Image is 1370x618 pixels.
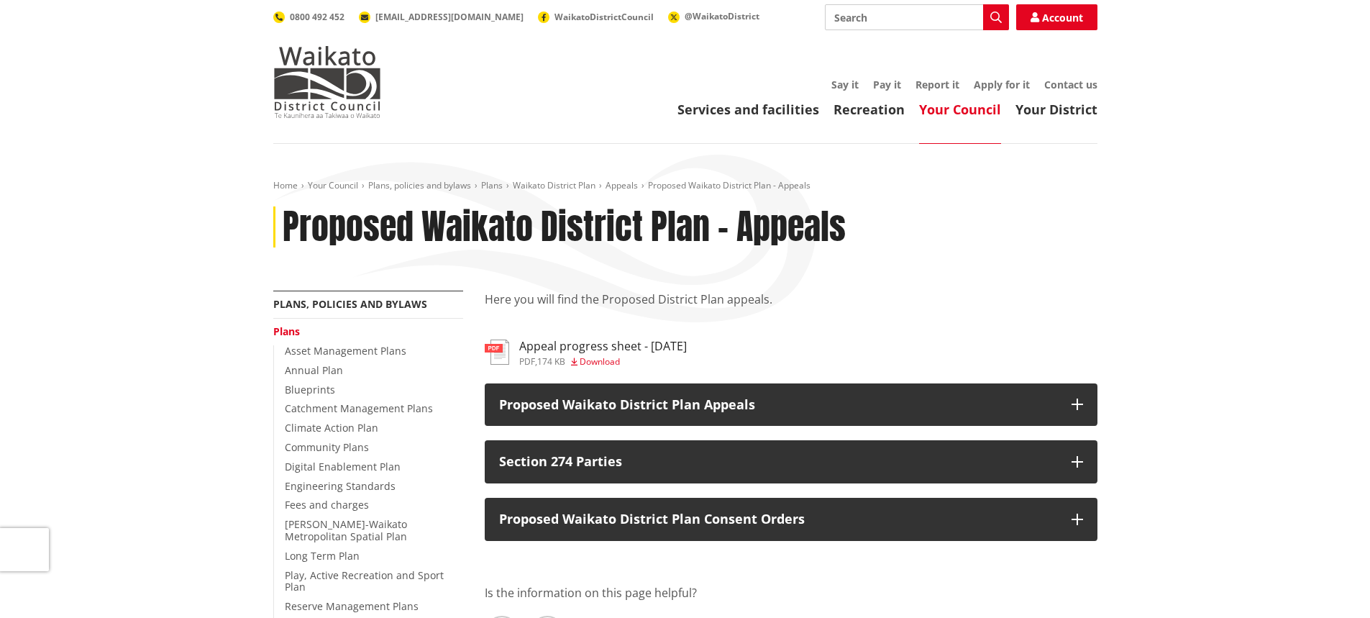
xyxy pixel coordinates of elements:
p: Is the information on this page helpful? [485,584,1097,601]
span: WaikatoDistrictCouncil [554,11,654,23]
a: Annual Plan [285,363,343,377]
span: 174 KB [537,355,565,368]
span: Proposed Waikato District Plan - Appeals [648,179,810,191]
a: Home [273,179,298,191]
span: 0800 492 452 [290,11,344,23]
a: Services and facilities [677,101,819,118]
a: Waikato District Plan [513,179,595,191]
a: Digital Enablement Plan [285,460,401,473]
button: Proposed Waikato District Plan Appeals [485,383,1097,427]
span: [EMAIL_ADDRESS][DOMAIN_NAME] [375,11,524,23]
h3: Appeal progress sheet - [DATE] [519,340,687,353]
img: Waikato District Council - Te Kaunihera aa Takiwaa o Waikato [273,46,381,118]
a: Catchment Management Plans [285,401,433,415]
p: Section 274 Parties [499,455,1057,469]
a: Your Council [308,179,358,191]
a: 0800 492 452 [273,11,344,23]
a: Appeals [606,179,638,191]
a: Your District [1015,101,1097,118]
a: Account [1016,4,1097,30]
a: Play, Active Recreation and Sport Plan [285,568,444,594]
span: Download [580,355,620,368]
nav: breadcrumb [273,180,1097,192]
a: Plans, policies and bylaws [273,297,427,311]
button: Section 274 Parties [485,440,1097,483]
a: Plans, policies and bylaws [368,179,471,191]
a: Long Term Plan [285,549,360,563]
button: Proposed Waikato District Plan Consent Orders [485,498,1097,541]
a: Fees and charges [285,498,369,512]
span: @WaikatoDistrict [685,10,759,22]
p: Proposed Waikato District Plan Consent Orders [499,512,1057,527]
a: Engineering Standards [285,479,396,493]
a: Asset Management Plans [285,344,406,358]
a: WaikatoDistrictCouncil [538,11,654,23]
a: Contact us [1044,78,1097,91]
a: @WaikatoDistrict [668,10,759,22]
a: Reserve Management Plans [285,599,419,613]
a: Recreation [834,101,905,118]
p: Proposed Waikato District Plan Appeals [499,398,1057,412]
a: Plans [273,324,300,338]
p: Here you will find the Proposed District Plan appeals. [485,291,1097,325]
a: [PERSON_NAME]-Waikato Metropolitan Spatial Plan [285,517,407,543]
a: Apply for it [974,78,1030,91]
a: Climate Action Plan [285,421,378,435]
a: Your Council [919,101,1001,118]
a: Appeal progress sheet - [DATE] pdf,174 KB Download [485,340,687,365]
a: Pay it [873,78,901,91]
a: Plans [481,179,503,191]
a: Community Plans [285,440,369,454]
span: pdf [519,355,535,368]
h1: Proposed Waikato District Plan - Appeals [283,206,846,248]
img: document-pdf.svg [485,340,509,365]
div: , [519,358,687,366]
a: Say it [831,78,859,91]
a: Blueprints [285,383,335,396]
a: Report it [915,78,959,91]
a: [EMAIL_ADDRESS][DOMAIN_NAME] [359,11,524,23]
input: Search input [825,4,1009,30]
